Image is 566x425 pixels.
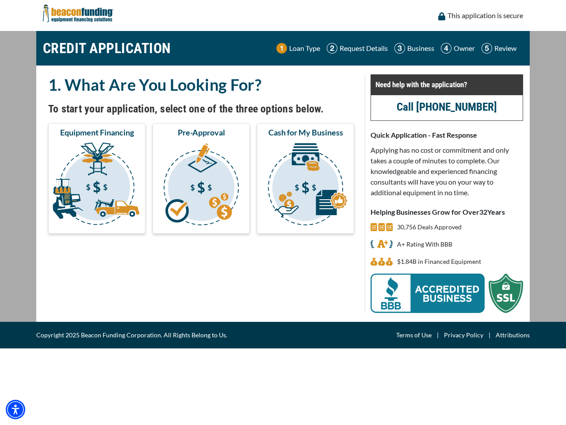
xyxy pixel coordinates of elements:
[397,256,481,267] p: $1,841,534,234 in Financed Equipment
[494,43,516,54] p: Review
[397,100,497,113] a: Call [PHONE_NUMBER]
[48,74,354,95] h2: 1. What Are You Looking For?
[444,330,483,340] a: Privacy Policy
[289,43,320,54] p: Loan Type
[371,274,523,313] img: BBB Acredited Business and SSL Protection
[397,239,452,250] p: A+ Rating With BBB
[454,43,475,54] p: Owner
[36,330,227,340] span: Copyright 2025 Beacon Funding Corporation. All Rights Belong to Us.
[60,127,134,138] span: Equipment Financing
[482,43,492,54] img: Step 5
[153,123,250,234] button: Pre-Approval
[178,127,225,138] span: Pre-Approval
[407,43,434,54] p: Business
[479,208,487,216] span: 32
[48,101,354,116] h4: To start your application, select one of the three options below.
[50,141,144,230] img: Equipment Financing
[327,43,337,54] img: Step 2
[438,12,445,20] img: lock icon to convery security
[276,43,287,54] img: Step 1
[371,145,523,198] p: Applying has no cost or commitment and only takes a couple of minutes to complete. Our knowledgea...
[268,127,343,138] span: Cash for My Business
[447,10,523,21] p: This application is secure
[441,43,451,54] img: Step 4
[48,123,145,234] button: Equipment Financing
[259,141,352,230] img: Cash for My Business
[483,330,496,340] span: |
[6,400,25,419] div: Accessibility Menu
[396,330,432,340] a: Terms of Use
[375,79,518,90] p: Need help with the application?
[154,141,248,230] img: Pre-Approval
[43,35,171,61] h1: CREDIT APPLICATION
[496,330,530,340] a: Attributions
[340,43,388,54] p: Request Details
[371,130,523,140] p: Quick Application - Fast Response
[257,123,354,234] button: Cash for My Business
[394,43,405,54] img: Step 3
[371,207,523,217] p: Helping Businesses Grow for Over Years
[432,330,444,340] span: |
[397,222,462,232] p: 30,756 Deals Approved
